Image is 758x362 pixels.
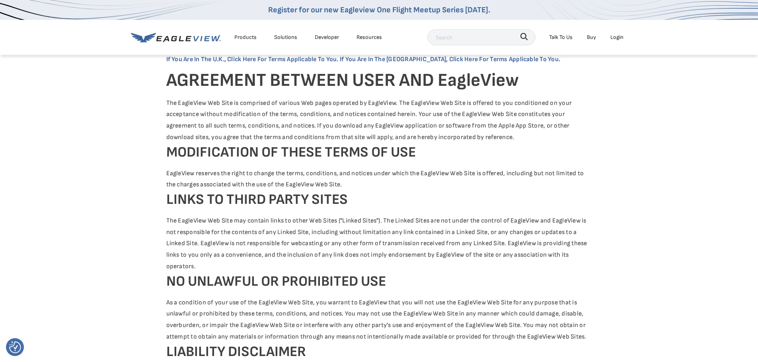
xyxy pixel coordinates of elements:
div: Login [610,32,624,42]
a: Developer [315,32,339,42]
h4: NO UNLAWFUL OR PROHIBITED USE [166,273,592,291]
h4: LIABILITY DISCLAIMER [166,343,592,362]
img: Revisit consent button [9,341,21,353]
h3: AGREEMENT BETWEEN USER AND EagleView [166,70,592,91]
a: Register for our new Eagleview One Flight Meetup Series [DATE]. [268,5,490,15]
input: Search [427,29,536,45]
a: If you are in the U.K., click here for terms applicable to you. [166,55,339,64]
a: If you are in the [GEOGRAPHIC_DATA], click here for terms applicable to you. [340,55,560,64]
div: Solutions [274,32,297,42]
div: Products [234,32,257,42]
div: Talk To Us [549,32,573,42]
button: Consent Preferences [9,341,21,353]
h4: LINKS TO THIRD PARTY SITES [166,191,592,209]
a: Buy [587,32,596,42]
h4: MODIFICATION OF THESE TERMS OF USE [166,143,592,162]
div: Resources [357,32,382,42]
